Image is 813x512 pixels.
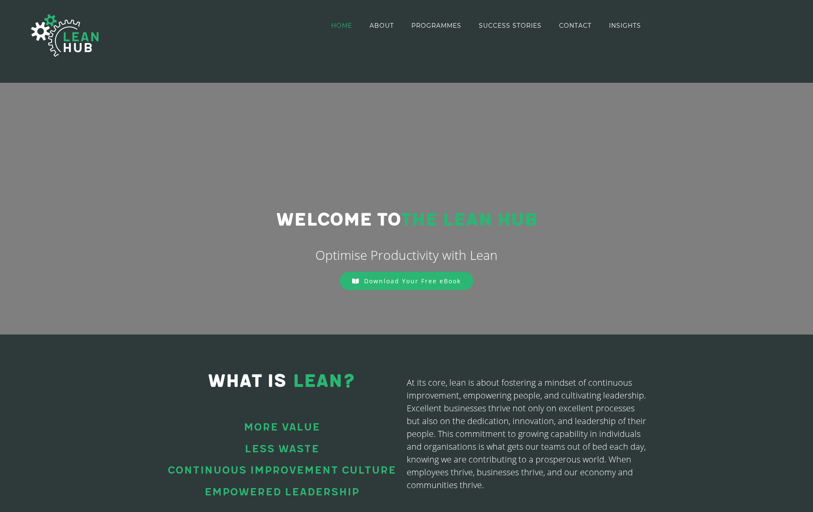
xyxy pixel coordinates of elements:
[340,272,473,290] a: Download Your Free eBook
[22,5,108,66] img: The Lean Hub | Optimising productivity with Lean Logo
[293,370,356,392] span: LEAN?
[479,23,542,29] span: SUCCESS STORIES
[315,246,498,264] span: Optimise Productivity with Lean
[559,1,592,50] a: CONTACT
[331,1,641,50] nav: Main Menu
[609,23,641,29] span: INSIGHTS
[479,1,542,50] a: SUCCESS STORIES
[609,1,641,50] a: INSIGHTS
[407,376,647,492] p: At its core, lean is about fostering a mindset of continuous improvement, empowering people, and ...
[411,23,461,29] span: PROGRAMMES
[276,209,401,231] span: Welcome to
[559,23,592,29] span: CONTACT
[370,23,394,29] span: ABOUT
[168,421,396,498] span: More Value Less waste Continuous improvement culture Empowered leadership
[401,209,537,231] span: THE LEAN HUB
[331,23,352,29] span: HOME
[331,1,352,50] a: HOME
[370,1,394,50] a: ABOUT
[364,277,461,285] span: Download Your Free eBook
[208,370,286,392] span: WHAT IS
[411,1,461,50] a: PROGRAMMES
